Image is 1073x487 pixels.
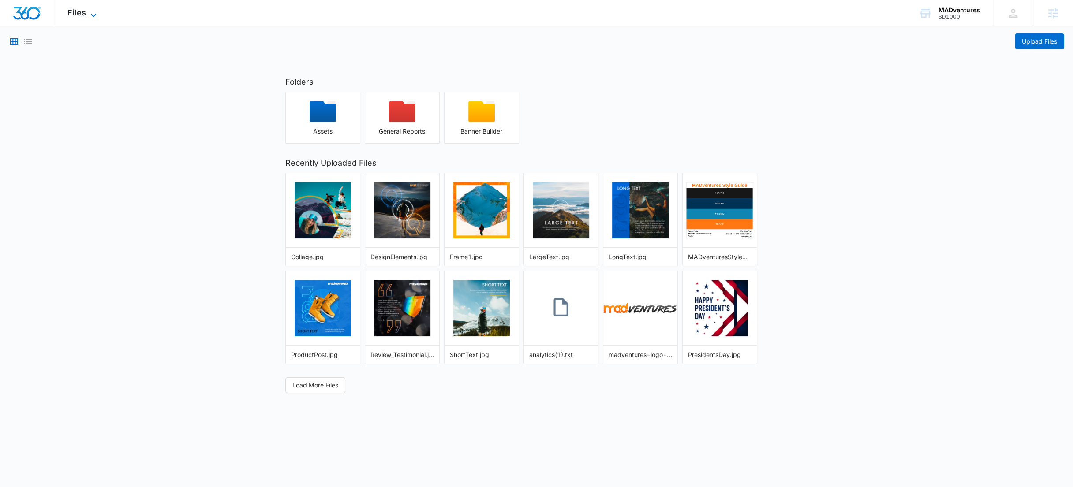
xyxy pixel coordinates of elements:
span: Load More Files [292,380,338,390]
div: DesignElements.jpg [370,252,434,261]
div: Banner Builder [445,128,519,135]
h2: Folders [285,76,788,88]
div: Assets [286,128,360,135]
img: PresidentsDay.jpg [692,280,748,336]
div: ShortText.jpg [450,350,513,359]
div: LongText.jpg [609,252,672,261]
img: DesignElements.jpg [374,182,430,238]
div: Frame1.jpg [450,252,513,261]
button: Assets [285,92,360,144]
div: Collage.jpg [291,252,355,261]
button: Banner Builder [444,92,519,144]
img: ProductPost.jpg [295,280,351,336]
div: account name [938,7,980,14]
img: Collage.jpg [295,182,351,238]
div: General Reports [365,128,439,135]
img: ShortText.jpg [453,280,510,336]
img: LargeText.jpg [533,182,589,238]
div: account id [938,14,980,20]
button: List View [22,36,33,47]
div: analytics(1).txt [529,350,593,359]
div: ProductPost.jpg [291,350,355,359]
img: madventures-logo-600.png [603,303,677,314]
button: Upload Files [1015,33,1064,49]
div: LargeText.jpg [529,252,593,261]
h2: Recently Uploaded Files [285,157,788,169]
img: LongText.jpg [612,182,669,238]
div: Review_Testimonial.jpg [370,350,434,359]
span: Upload Files [1022,37,1057,46]
img: Review_Testimonial.jpg [374,280,430,336]
button: Load More Files [285,377,345,393]
img: MADventuresStyleGuide.png [686,182,753,238]
div: MADventuresStyleGuide.png [688,252,751,261]
div: madventures-logo-600.png [609,350,672,359]
img: Frame1.jpg [453,182,510,238]
button: General Reports [365,92,440,144]
span: Files [67,8,86,17]
button: Grid View [9,36,19,47]
div: PresidentsDay.jpg [688,350,751,359]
